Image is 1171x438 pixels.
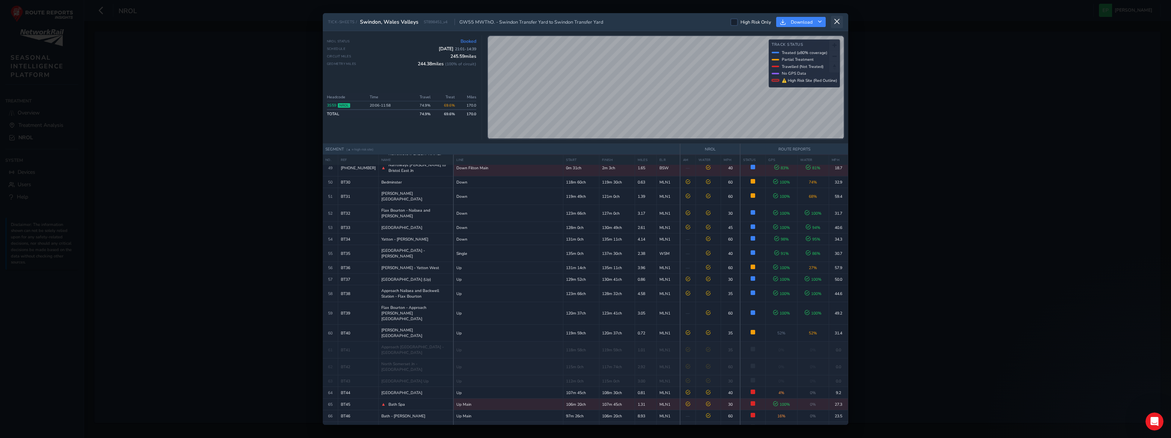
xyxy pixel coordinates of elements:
td: BT43 [338,375,378,387]
span: No GPS Data [782,71,806,76]
span: [PERSON_NAME][GEOGRAPHIC_DATA] [381,191,451,202]
span: 245.59 miles [450,53,476,59]
td: Up [453,285,563,302]
td: MLN1 [656,375,680,387]
td: MLN1 [656,342,680,358]
td: 69.6 % [433,110,457,118]
th: Headcode [327,93,367,101]
td: 34.3 [829,233,848,245]
td: 3.05 [635,302,657,325]
td: Up [453,325,563,342]
span: 65 [328,402,333,407]
td: BT45 [338,399,378,410]
span: Circuit Miles [327,54,351,59]
td: 57.9 [829,262,848,274]
span: 100 % [773,194,790,199]
td: 69.6% [433,101,457,110]
th: NO. [323,155,338,165]
span: 60 [328,330,333,336]
td: 106m 20ch [599,410,635,422]
td: 44.6 [829,285,848,302]
span: [GEOGRAPHIC_DATA] (Up) [381,277,431,282]
td: 1.31 [635,399,657,410]
span: ▲ [381,165,386,171]
span: 53 [328,225,333,230]
td: 120m 37ch [563,302,599,325]
canvas: Map [488,36,844,139]
span: ( 100 % of circuit) [445,61,476,67]
span: 52 [328,211,333,216]
span: 100 % [773,291,790,297]
td: Up Main [453,399,563,410]
span: 100 % [773,310,790,316]
td: 23.5 [829,410,848,422]
td: 35 [721,325,741,342]
td: BT38 [338,285,378,302]
span: 0% [778,378,784,384]
th: AM [680,155,695,165]
iframe: Intercom live chat [1145,412,1163,430]
td: 2.92 [635,358,657,375]
td: Down [453,233,563,245]
td: 30.7 [829,245,848,262]
span: [DATE] [439,46,476,52]
th: MILES [635,155,657,165]
td: 40.6 [829,222,848,233]
span: 244.38 miles [418,61,476,67]
th: MPH [829,155,848,165]
span: — [686,310,690,316]
span: 100 % [805,211,822,216]
td: 30 [721,375,741,387]
td: 123m 41ch [599,302,635,325]
td: MLN1 [656,387,680,399]
span: 52 % [777,330,786,336]
td: BT36 [338,262,378,274]
span: — [686,265,690,271]
td: MLN1 [656,358,680,375]
span: 4 % [778,390,784,396]
span: — [686,236,690,242]
th: Travel [408,93,432,101]
td: 130m 49ch [599,222,635,233]
span: [PERSON_NAME] - Yatton West [381,265,439,271]
td: 0.86 [635,274,657,285]
td: Up [453,342,563,358]
span: 52 % [809,330,817,336]
td: 108m 30ch [599,387,635,399]
td: 119m 49ch [563,188,599,205]
td: MLN1 [656,205,680,222]
td: MLN1 [656,233,680,245]
span: 51 [328,194,333,199]
td: Up Main [453,410,563,422]
td: 60 [721,358,741,375]
th: GPS [766,155,797,165]
span: 91 % [774,251,789,256]
td: 32.9 [829,176,848,188]
span: 54 [328,236,333,242]
td: 60 [721,410,741,422]
span: North Somerset Jn - [GEOGRAPHIC_DATA] [381,361,451,372]
span: 100 % [805,310,822,316]
td: 97m 26ch [563,410,599,422]
span: [PERSON_NAME][GEOGRAPHIC_DATA] [381,327,451,339]
span: 86 % [806,251,820,256]
td: 129m 52ch [563,274,599,285]
td: 123m 66ch [563,205,599,222]
span: — [686,251,690,256]
td: 40 [721,387,741,399]
td: 0.72 [635,325,657,342]
span: 61 [328,347,333,353]
td: TOTAL [327,110,367,118]
td: MLN1 [656,188,680,205]
span: Flax Bourton - Nailsea and [PERSON_NAME] [381,208,451,219]
td: BSW [656,160,680,176]
span: Booked [461,38,476,44]
th: ELR [656,155,680,165]
span: 0% [810,390,816,396]
span: 100 % [773,211,790,216]
td: 8.93 [635,410,657,422]
td: 128m 32ch [599,285,635,302]
td: BT42 [338,358,378,375]
td: MLN1 [656,274,680,285]
th: FINISH [599,155,635,165]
